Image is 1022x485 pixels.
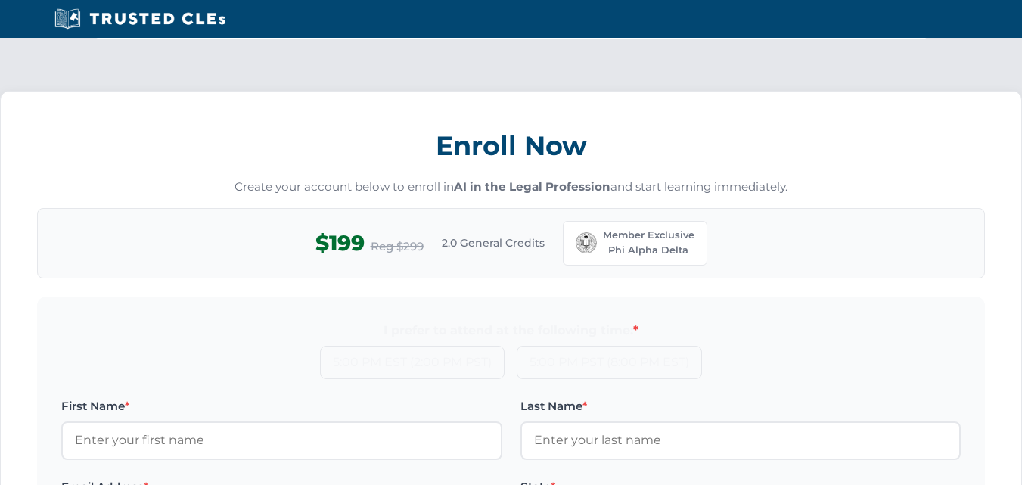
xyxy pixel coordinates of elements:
[454,179,610,194] strong: AI in the Legal Profession
[576,232,597,253] img: PAD
[50,8,231,30] img: Trusted CLEs
[517,346,702,379] label: 5:00 PM PST (8:00 PM EST)
[320,346,505,379] label: 5:00 PM EST (2:00 PM PST)
[37,179,985,196] p: Create your account below to enroll in and start learning immediately.
[442,235,545,251] span: 2.0 General Credits
[61,321,961,340] div: I prefer to attend at the following time:
[37,122,985,169] h3: Enroll Now
[520,421,961,459] input: Enter your last name
[603,228,694,259] span: Member Exclusive Phi Alpha Delta
[61,421,502,459] input: Enter your first name
[315,226,365,260] span: $199
[371,238,424,256] span: Reg $299
[520,397,961,415] label: Last Name
[61,397,502,415] label: First Name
